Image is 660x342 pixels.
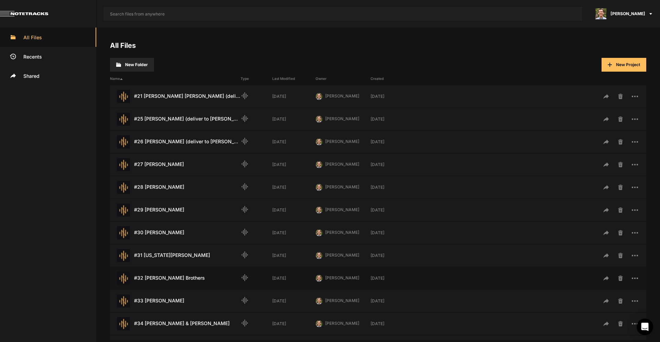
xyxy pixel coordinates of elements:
div: #31 [US_STATE][PERSON_NAME] [110,249,241,262]
span: [PERSON_NAME] [325,275,359,280]
img: star-track.png [117,90,130,103]
div: [DATE] [272,139,316,145]
span: [PERSON_NAME] [325,116,359,121]
img: 424769395311cb87e8bb3f69157a6d24 [316,298,322,304]
img: star-track.png [117,181,130,194]
img: star-track.png [117,113,130,126]
div: [DATE] [371,162,414,168]
img: 424769395311cb87e8bb3f69157a6d24 [316,252,322,259]
a: All Files [110,41,136,50]
div: [DATE] [272,252,316,259]
div: #33 [PERSON_NAME] [110,294,241,308]
div: [DATE] [371,230,414,236]
span: New Project [616,62,640,67]
div: #26 [PERSON_NAME] (deliver to [PERSON_NAME] [DATE]) [110,135,241,148]
img: 424769395311cb87e8bb3f69157a6d24 [316,207,322,214]
mat-icon: Audio [241,160,249,168]
mat-icon: Audio [241,137,249,145]
div: [DATE] [371,275,414,281]
div: [DATE] [272,184,316,190]
mat-icon: Audio [241,92,249,100]
div: [DATE] [272,116,316,122]
div: #32 [PERSON_NAME] Brothers [110,272,241,285]
img: star-track.png [117,249,130,262]
mat-icon: Audio [241,183,249,191]
div: Name [110,76,241,81]
div: #29 [PERSON_NAME] [110,204,241,217]
mat-icon: Audio [241,114,249,123]
div: [DATE] [272,298,316,304]
span: [PERSON_NAME] [610,11,645,17]
img: star-track.png [117,226,130,239]
mat-icon: Audio [241,296,249,304]
button: New Project [602,58,646,72]
div: [DATE] [272,162,316,168]
mat-icon: Audio [241,205,249,214]
span: [PERSON_NAME] [325,298,359,303]
div: #25 [PERSON_NAME] (deliver to [PERSON_NAME] [DATE]) [110,113,241,126]
div: #27 [PERSON_NAME] [110,158,241,171]
div: Type [241,76,272,81]
img: 424769395311cb87e8bb3f69157a6d24 [595,8,606,19]
img: 424769395311cb87e8bb3f69157a6d24 [316,161,322,168]
div: [DATE] [371,116,414,122]
div: #34 [PERSON_NAME] & [PERSON_NAME] [110,317,241,330]
div: [DATE] [371,321,414,327]
span: [PERSON_NAME] [325,93,359,99]
div: [DATE] [272,275,316,281]
div: #28 [PERSON_NAME] [110,181,241,194]
div: Last Modified [272,76,316,81]
img: star-track.png [117,294,130,308]
img: star-track.png [117,158,130,171]
img: 424769395311cb87e8bb3f69157a6d24 [316,138,322,145]
img: star-track.png [117,204,130,217]
button: New Folder [110,58,154,72]
span: [PERSON_NAME] [325,321,359,326]
span: [PERSON_NAME] [325,162,359,167]
div: Open Intercom Messenger [637,319,653,335]
img: 424769395311cb87e8bb3f69157a6d24 [316,275,322,282]
div: [DATE] [371,298,414,304]
img: 424769395311cb87e8bb3f69157a6d24 [316,93,322,100]
div: [DATE] [272,93,316,100]
img: star-track.png [117,272,130,285]
input: Search files from anywhere [104,7,582,21]
mat-icon: Audio [241,251,249,259]
div: Created [371,76,414,81]
mat-icon: Audio [241,228,249,236]
img: 424769395311cb87e8bb3f69157a6d24 [316,116,322,123]
img: star-track.png [117,135,130,148]
img: 424769395311cb87e8bb3f69157a6d24 [316,229,322,236]
span: [PERSON_NAME] [325,230,359,235]
img: 424769395311cb87e8bb3f69157a6d24 [316,184,322,191]
mat-icon: Audio [241,273,249,282]
div: [DATE] [272,230,316,236]
div: [DATE] [371,184,414,190]
span: [PERSON_NAME] [325,252,359,258]
div: [DATE] [371,139,414,145]
div: #21 ​[PERSON_NAME]​ [PERSON_NAME] (deliver to [PERSON_NAME] [DATE]) [110,90,241,103]
div: [DATE] [371,207,414,213]
mat-icon: Audio [241,319,249,327]
img: star-track.png [117,317,130,330]
img: 424769395311cb87e8bb3f69157a6d24 [316,320,322,327]
span: [PERSON_NAME] [325,207,359,212]
div: [DATE] [371,93,414,100]
div: Owner [316,76,371,81]
span: [PERSON_NAME] [325,184,359,189]
span: [PERSON_NAME] [325,139,359,144]
div: [DATE] [272,321,316,327]
div: #30 [PERSON_NAME] [110,226,241,239]
div: [DATE] [371,252,414,259]
div: [DATE] [272,207,316,213]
